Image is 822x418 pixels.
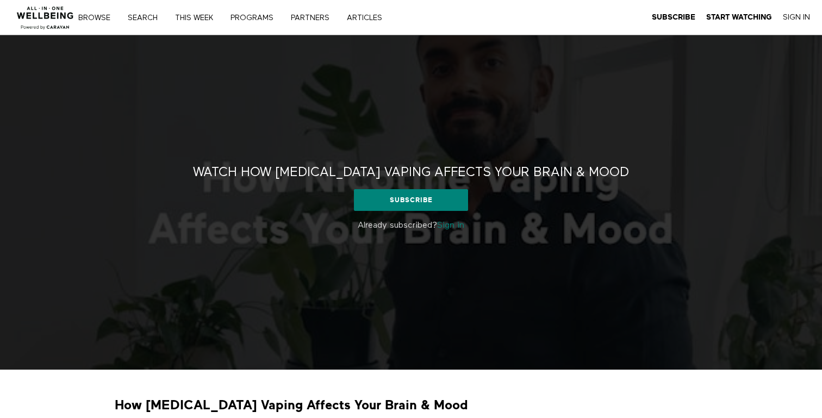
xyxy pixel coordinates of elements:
[171,14,225,22] a: THIS WEEK
[86,12,404,23] nav: Primary
[652,13,695,22] a: Subscribe
[292,219,531,232] p: Already subscribed?
[227,14,285,22] a: PROGRAMS
[354,189,469,211] a: Subscribe
[74,14,122,22] a: Browse
[343,14,394,22] a: ARTICLES
[115,397,468,414] strong: How [MEDICAL_DATA] Vaping Affects Your Brain & Mood
[193,164,629,181] h2: Watch How [MEDICAL_DATA] Vaping Affects Your Brain & Mood
[652,13,695,21] strong: Subscribe
[124,14,169,22] a: Search
[706,13,772,22] a: Start Watching
[783,13,810,22] a: Sign In
[706,13,772,21] strong: Start Watching
[437,221,464,230] a: Sign in
[287,14,341,22] a: PARTNERS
